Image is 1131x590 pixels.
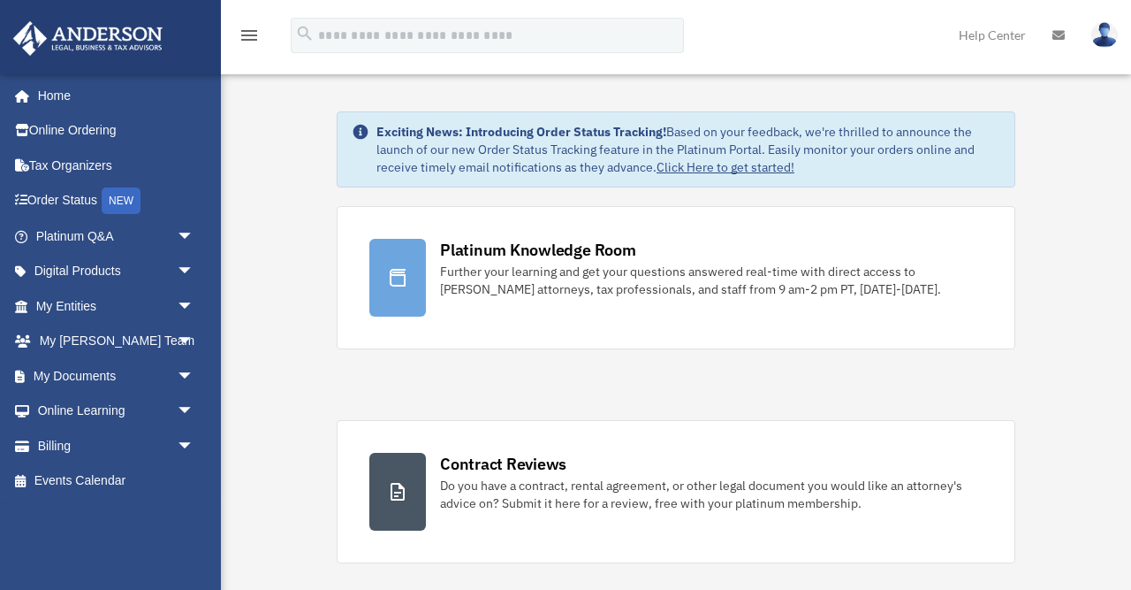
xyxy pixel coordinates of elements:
[12,183,221,219] a: Order StatusNEW
[12,324,221,359] a: My [PERSON_NAME] Teamarrow_drop_down
[440,477,983,512] div: Do you have a contract, rental agreement, or other legal document you would like an attorney's ad...
[177,428,212,464] span: arrow_drop_down
[12,78,212,113] a: Home
[102,188,140,214] div: NEW
[12,148,221,183] a: Tax Organizers
[12,218,221,254] a: Platinum Q&Aarrow_drop_down
[376,123,1000,176] div: Based on your feedback, we're thrilled to announce the launch of our new Order Status Tracking fe...
[12,464,221,499] a: Events Calendar
[177,358,212,395] span: arrow_drop_down
[177,254,212,290] span: arrow_drop_down
[12,358,221,394] a: My Documentsarrow_drop_down
[657,159,794,175] a: Click Here to get started!
[440,453,566,475] div: Contract Reviews
[177,288,212,325] span: arrow_drop_down
[440,263,983,298] div: Further your learning and get your questions answered real-time with direct access to [PERSON_NAM...
[12,394,221,429] a: Online Learningarrow_drop_down
[8,21,168,56] img: Anderson Advisors Platinum Portal
[12,254,221,289] a: Digital Productsarrow_drop_down
[295,24,315,43] i: search
[337,420,1015,563] a: Contract Reviews Do you have a contract, rental agreement, or other legal document you would like...
[177,324,212,360] span: arrow_drop_down
[440,239,636,261] div: Platinum Knowledge Room
[337,206,1015,349] a: Platinum Knowledge Room Further your learning and get your questions answered real-time with dire...
[239,25,260,46] i: menu
[12,288,221,324] a: My Entitiesarrow_drop_down
[177,394,212,430] span: arrow_drop_down
[239,31,260,46] a: menu
[1091,22,1118,48] img: User Pic
[12,428,221,464] a: Billingarrow_drop_down
[177,218,212,255] span: arrow_drop_down
[12,113,221,149] a: Online Ordering
[376,124,666,140] strong: Exciting News: Introducing Order Status Tracking!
